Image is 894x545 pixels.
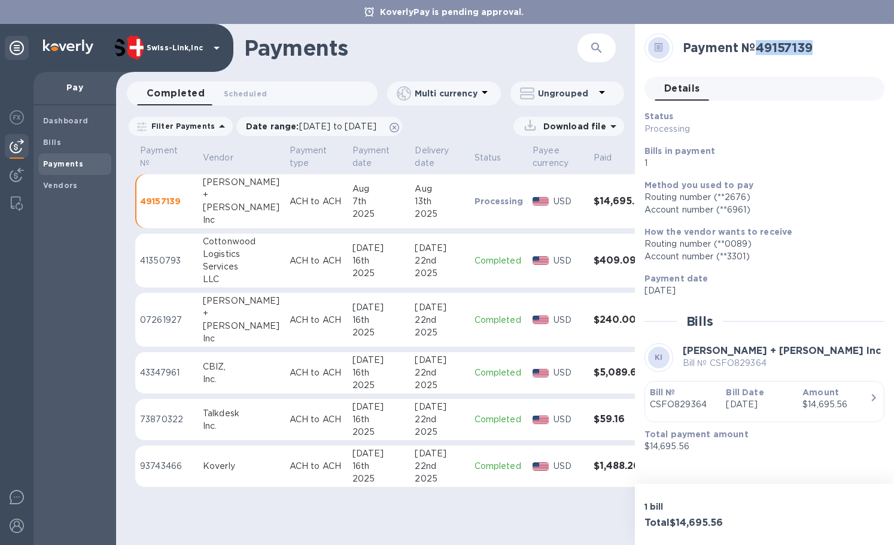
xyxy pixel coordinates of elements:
[415,301,464,314] div: [DATE]
[538,87,595,99] p: Ungrouped
[533,316,549,324] img: USD
[415,447,464,460] div: [DATE]
[683,357,881,370] p: Bill № CSFO829364
[726,398,793,411] p: [DATE]
[415,242,464,255] div: [DATE]
[415,401,464,413] div: [DATE]
[415,267,464,280] div: 2025
[290,460,343,473] p: ACH to ACH
[644,146,715,156] b: Bills in payment
[43,159,83,168] b: Payments
[203,248,280,261] div: Logistics
[594,414,647,425] h3: $59.16
[554,314,584,326] p: USD
[554,460,584,473] p: USD
[203,332,280,345] div: Inc
[352,208,406,220] div: 2025
[43,40,93,54] img: Logo
[203,407,280,420] div: Talkdesk
[644,517,760,529] h3: Total $14,695.56
[290,195,343,208] p: ACH to ACH
[726,387,764,397] b: Bill Date
[415,195,464,208] div: 13th
[644,238,875,250] div: Routing number (**0089)
[644,274,708,283] b: Payment date
[203,320,280,332] div: [PERSON_NAME]
[246,120,382,132] p: Date range :
[352,144,406,169] span: Payment date
[655,353,663,362] b: KI
[594,314,647,326] h3: $240.00
[352,183,406,195] div: Aug
[43,81,107,93] p: Pay
[203,273,280,286] div: LLC
[475,413,524,426] p: Completed
[299,122,376,131] span: [DATE] to [DATE]
[415,354,464,367] div: [DATE]
[352,379,406,392] div: 2025
[203,214,280,226] div: Inc
[415,144,449,169] p: Delivery date
[475,367,524,379] p: Completed
[10,110,24,125] img: Foreign exchange
[533,369,549,377] img: USD
[594,255,647,267] h3: $409.09
[290,144,343,169] span: Payment type
[415,183,464,195] div: Aug
[352,255,406,267] div: 16th
[554,195,584,208] p: USD
[415,208,464,220] div: 2025
[140,195,193,207] p: 49157139
[664,80,700,97] span: Details
[140,367,193,379] p: 43347961
[352,413,406,426] div: 16th
[352,314,406,326] div: 16th
[352,144,390,169] p: Payment date
[415,460,464,473] div: 22nd
[140,314,193,326] p: 07261927
[475,152,501,164] p: Status
[203,189,280,201] div: +
[594,152,628,164] span: Paid
[203,235,280,248] div: Cottonwood
[644,157,875,169] p: 1
[475,152,517,164] span: Status
[475,460,524,473] p: Completed
[415,87,478,99] p: Multi currency
[352,242,406,255] div: [DATE]
[224,87,267,100] span: Scheduled
[475,314,524,326] p: Completed
[140,144,193,169] span: Payment №
[644,123,798,135] p: Processing
[352,426,406,438] div: 2025
[140,413,193,426] p: 73870322
[203,152,249,164] span: Vendor
[415,367,464,379] div: 22nd
[802,387,839,397] b: Amount
[203,201,280,214] div: [PERSON_NAME]
[203,295,280,307] div: [PERSON_NAME]
[43,116,89,125] b: Dashboard
[43,138,61,147] b: Bills
[290,144,327,169] p: Payment type
[415,314,464,326] div: 22nd
[140,255,193,267] p: 41350793
[290,413,343,426] p: ACH to ACH
[5,36,29,60] div: Unpin categories
[147,44,206,52] p: Swiss-Link,Inc
[644,501,760,513] p: 1 bill
[415,144,464,169] span: Delivery date
[539,120,606,132] p: Download file
[415,379,464,392] div: 2025
[352,460,406,473] div: 16th
[147,121,215,131] p: Filter Payments
[147,85,205,102] span: Completed
[352,267,406,280] div: 2025
[43,181,78,190] b: Vendors
[683,345,881,356] b: [PERSON_NAME] + [PERSON_NAME] Inc
[533,144,568,169] p: Payee currency
[352,401,406,413] div: [DATE]
[290,255,343,267] p: ACH to ACH
[352,367,406,379] div: 16th
[203,152,233,164] p: Vendor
